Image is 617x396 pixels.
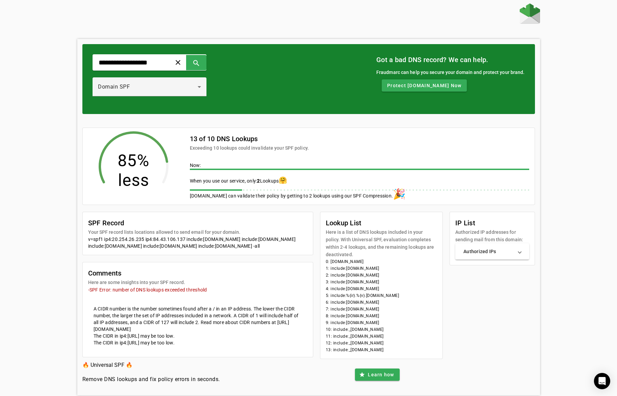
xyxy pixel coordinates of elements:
[88,268,185,279] mat-card-title: Comments
[326,326,437,333] li: 10: include:_[DOMAIN_NAME]
[326,306,437,313] li: 7: include:[DOMAIN_NAME]
[88,300,307,333] mat-card-content: A CIDR number is the number sometimes found after a / in an IP address. The lower the CIDR number...
[190,144,309,152] mat-card-subtitle: Exceeding 10 lookups could invalidate your SPF policy.
[393,188,405,200] span: 🎉
[355,369,399,381] button: Learn how
[520,3,540,25] a: Home
[326,279,437,285] li: 3: include:[DOMAIN_NAME]
[190,133,309,144] mat-card-title: 13 of 10 DNS Lookups
[382,79,467,92] button: Protect [DOMAIN_NAME] Now
[326,319,437,326] li: 9: include:[DOMAIN_NAME]
[326,346,437,353] li: 13: include:_[DOMAIN_NAME]
[88,236,307,249] div: v=spf1 ip4:20.254.26.235 ip4:84.43.106.137 include:[DOMAIN_NAME] include:[DOMAIN_NAME] include:[D...
[376,69,525,76] div: Fraudmarc can help you secure your domain and protect your brand.
[326,333,437,340] li: 11: include:_[DOMAIN_NAME]
[368,371,394,378] span: Learn how
[326,258,437,265] li: 0: [DOMAIN_NAME]
[455,243,529,260] mat-expansion-panel-header: Authorized IPs
[88,279,185,286] mat-card-subtitle: Here are some insights into your SPF record.
[326,218,437,228] mat-card-title: Lookup List
[376,54,525,65] mat-card-title: Got a bad DNS record? We can help.
[326,313,437,319] li: 8: include:[DOMAIN_NAME]
[326,299,437,306] li: 6: include:[DOMAIN_NAME]
[594,373,610,389] div: Open Intercom Messenger
[326,285,437,292] li: 4: include:[DOMAIN_NAME]
[190,177,529,184] div: When you use our service, only: Lookups
[326,292,437,299] li: 5: include:%{ir}.%{v}.[DOMAIN_NAME]
[326,272,437,279] li: 2: include:[DOMAIN_NAME]
[88,218,241,228] mat-card-title: SPF Record
[88,339,307,352] mat-card-content: The CIDR in ip4:[URL] may be too low.
[82,375,220,383] h4: Remove DNS lookups and fix policy errors in seconds.
[190,193,393,199] span: [DOMAIN_NAME] can validate their policy by getting to 2 lookups using our SPF Compression.
[455,228,529,243] mat-card-subtitle: Authorized IP addresses for sending mail from this domain:
[118,171,149,190] tspan: less
[455,218,529,228] mat-card-title: IP List
[326,340,437,346] li: 12: include:_[DOMAIN_NAME]
[88,333,307,339] mat-card-content: The CIDR in ip4:[URL] may be too low.
[190,162,529,170] div: Now:
[387,82,461,89] span: Protect [DOMAIN_NAME] Now
[88,228,241,236] mat-card-subtitle: Your SPF record lists locations allowed to send email for your domain.
[98,83,130,90] span: Domain SPF
[520,3,540,24] img: Fraudmarc Logo
[279,176,287,184] span: 🤗
[257,178,260,184] span: 2
[326,265,437,272] li: 1: include:[DOMAIN_NAME]
[82,360,220,370] h3: 🔥 Universal SPF 🔥
[88,286,307,293] mat-error: -SPF Error: number of DNS lookups exceeded threshold
[118,151,150,170] tspan: 85%
[463,248,513,255] mat-panel-title: Authorized IPs
[326,228,437,258] mat-card-subtitle: Here is a list of DNS lookups included in your policy. With Universal SPF, evaluation completes w...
